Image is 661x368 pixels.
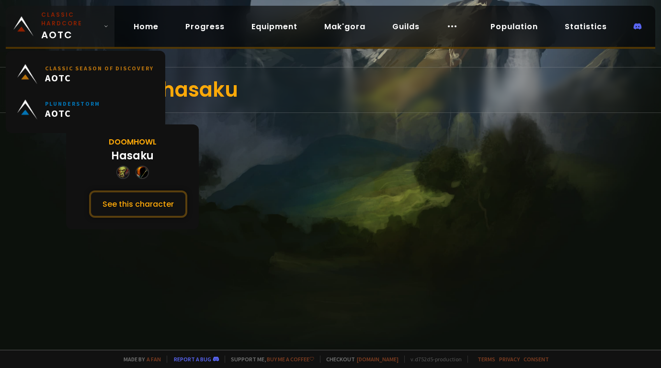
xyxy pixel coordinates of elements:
button: See this character [89,190,187,218]
small: Classic Season of Discovery [45,65,154,72]
div: Result for [66,67,595,112]
a: Progress [178,17,232,36]
span: Support me, [225,356,314,363]
a: Statistics [557,17,615,36]
span: hasaku [161,76,238,104]
span: Made by [118,356,161,363]
span: AOTC [45,107,100,119]
a: Buy me a coffee [267,356,314,363]
a: PlunderstormAOTC [11,92,160,127]
div: Doomhowl [109,136,157,148]
a: Mak'gora [317,17,373,36]
a: Report a bug [174,356,211,363]
span: AOTC [41,11,100,42]
a: Home [126,17,166,36]
span: Checkout [320,356,399,363]
a: Guilds [385,17,427,36]
a: Population [483,17,546,36]
a: Classic HardcoreAOTC [6,6,114,47]
a: Terms [478,356,495,363]
small: Plunderstorm [45,100,100,107]
a: [DOMAIN_NAME] [357,356,399,363]
small: Classic Hardcore [41,11,100,28]
a: Equipment [244,17,305,36]
div: Hasaku [111,148,154,164]
span: AOTC [45,72,154,84]
a: Privacy [499,356,520,363]
a: Classic Season of DiscoveryAOTC [11,56,160,92]
span: v. d752d5 - production [404,356,462,363]
a: a fan [147,356,161,363]
a: Consent [524,356,549,363]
